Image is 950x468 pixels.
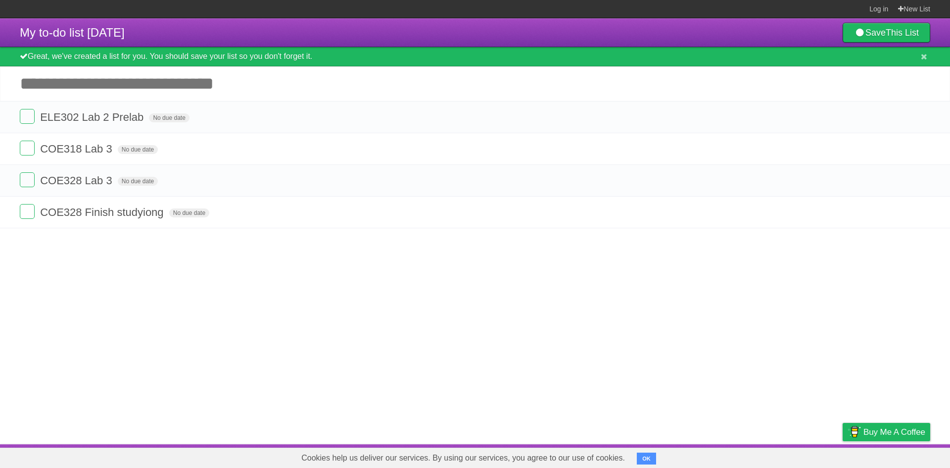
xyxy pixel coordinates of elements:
span: COE328 Finish studyiong [40,206,166,218]
span: No due date [169,208,209,217]
b: This List [886,28,919,38]
label: Done [20,109,35,124]
a: Terms [796,447,818,466]
button: OK [637,453,656,465]
a: Developers [744,447,784,466]
span: No due date [118,145,158,154]
label: Done [20,204,35,219]
img: Buy me a coffee [848,423,861,440]
span: COE318 Lab 3 [40,143,115,155]
label: Done [20,141,35,156]
a: SaveThis List [843,23,930,43]
a: Privacy [830,447,855,466]
span: Buy me a coffee [863,423,925,441]
a: Suggest a feature [868,447,930,466]
span: No due date [118,177,158,186]
span: My to-do list [DATE] [20,26,125,39]
span: Cookies help us deliver our services. By using our services, you agree to our use of cookies. [291,448,635,468]
a: Buy me a coffee [843,423,930,441]
span: COE328 Lab 3 [40,174,115,187]
span: No due date [149,113,189,122]
a: About [711,447,732,466]
label: Done [20,172,35,187]
span: ELE302 Lab 2 Prelab [40,111,146,123]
